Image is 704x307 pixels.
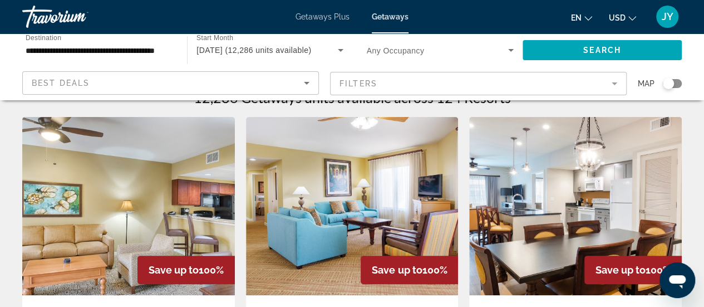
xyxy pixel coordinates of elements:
[469,117,682,295] img: 5945I01X.jpg
[149,264,199,276] span: Save up to
[330,71,627,96] button: Filter
[367,46,425,55] span: Any Occupancy
[22,117,235,295] img: 3995I01X.jpg
[638,76,654,91] span: Map
[571,13,582,22] span: en
[26,34,61,41] span: Destination
[662,11,673,22] span: JY
[361,256,458,284] div: 100%
[196,35,233,42] span: Start Month
[32,79,90,87] span: Best Deals
[196,46,311,55] span: [DATE] (12,286 units available)
[32,76,309,90] mat-select: Sort by
[595,264,646,276] span: Save up to
[571,9,592,26] button: Change language
[584,256,682,284] div: 100%
[22,2,134,31] a: Travorium
[296,12,349,21] a: Getaways Plus
[653,5,682,28] button: User Menu
[523,40,682,60] button: Search
[583,46,621,55] span: Search
[659,262,695,298] iframe: Button to launch messaging window
[609,9,636,26] button: Change currency
[246,117,459,295] img: 6369I01X.jpg
[372,264,422,276] span: Save up to
[372,12,408,21] a: Getaways
[609,13,626,22] span: USD
[137,256,235,284] div: 100%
